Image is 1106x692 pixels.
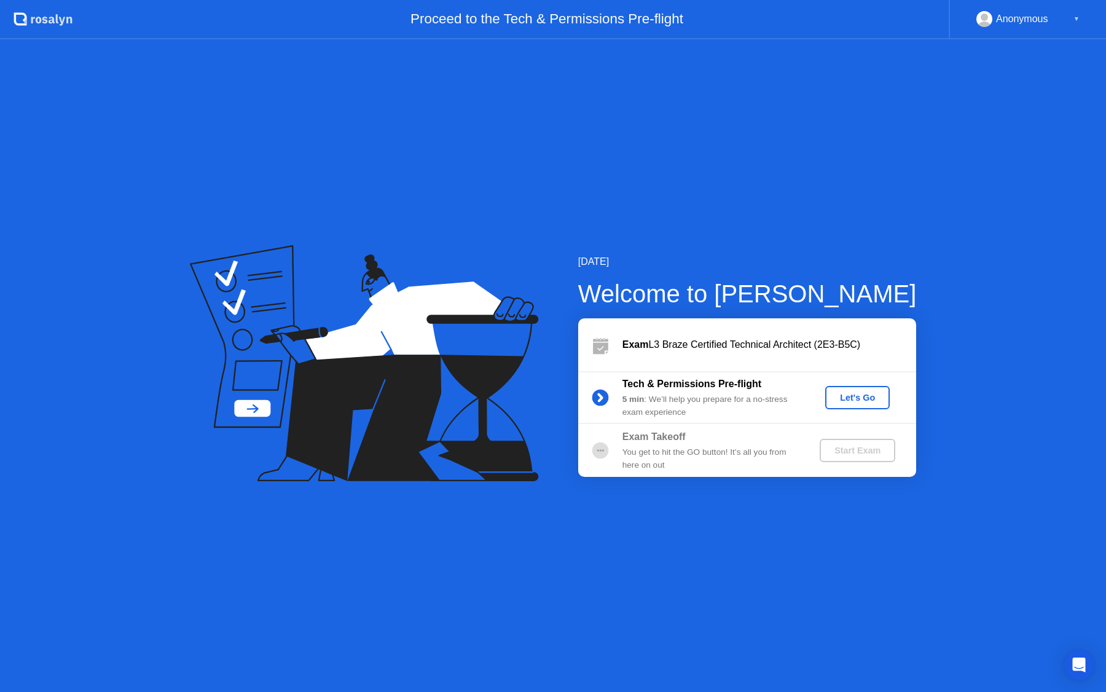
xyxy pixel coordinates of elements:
div: L3 Braze Certified Technical Architect (2E3-B5C) [622,337,916,352]
div: You get to hit the GO button! It’s all you from here on out [622,446,799,471]
div: Start Exam [825,446,890,455]
div: Let's Go [830,393,885,403]
div: ▼ [1073,11,1080,27]
b: Tech & Permissions Pre-flight [622,379,761,389]
div: : We’ll help you prepare for a no-stress exam experience [622,393,799,419]
div: [DATE] [578,254,917,269]
b: Exam Takeoff [622,431,686,442]
button: Start Exam [820,439,895,462]
div: Anonymous [996,11,1048,27]
div: Welcome to [PERSON_NAME] [578,275,917,312]
b: 5 min [622,395,645,404]
div: Open Intercom Messenger [1064,650,1094,680]
b: Exam [622,339,649,350]
button: Let's Go [825,386,890,409]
